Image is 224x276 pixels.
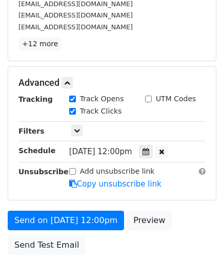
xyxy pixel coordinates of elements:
[80,166,155,177] label: Add unsubscribe link
[69,147,132,156] span: [DATE] 12:00pm
[18,168,69,176] strong: Unsubscribe
[8,211,124,230] a: Send on [DATE] 12:00pm
[18,23,133,31] small: [EMAIL_ADDRESS][DOMAIN_NAME]
[69,179,161,189] a: Copy unsubscribe link
[18,38,62,50] a: +12 more
[18,127,45,135] strong: Filters
[80,106,122,117] label: Track Clicks
[173,227,224,276] iframe: Chat Widget
[18,146,55,155] strong: Schedule
[127,211,172,230] a: Preview
[8,235,86,255] a: Send Test Email
[80,94,124,104] label: Track Opens
[18,77,206,88] h5: Advanced
[156,94,196,104] label: UTM Codes
[18,95,53,103] strong: Tracking
[18,11,133,19] small: [EMAIL_ADDRESS][DOMAIN_NAME]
